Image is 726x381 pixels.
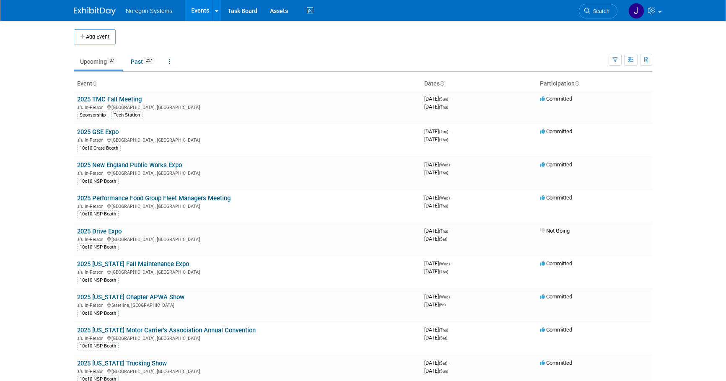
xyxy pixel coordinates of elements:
a: Past257 [124,54,161,70]
div: [GEOGRAPHIC_DATA], [GEOGRAPHIC_DATA] [77,334,417,341]
span: [DATE] [424,236,447,242]
span: - [449,228,451,234]
div: [GEOGRAPHIC_DATA], [GEOGRAPHIC_DATA] [77,368,417,374]
div: [GEOGRAPHIC_DATA], [GEOGRAPHIC_DATA] [77,268,417,275]
span: (Wed) [439,196,450,200]
div: 10x10 NSP Booth [77,244,119,251]
img: Johana Gil [628,3,644,19]
a: 2025 TMC Fall Meeting [77,96,142,103]
div: [GEOGRAPHIC_DATA], [GEOGRAPHIC_DATA] [77,169,417,176]
a: 2025 New England Public Works Expo [77,161,182,169]
span: In-Person [85,270,106,275]
div: Stateline, [GEOGRAPHIC_DATA] [77,301,417,308]
span: (Wed) [439,262,450,266]
span: - [451,293,452,300]
span: Committed [540,96,572,102]
span: [DATE] [424,268,448,275]
div: 10x10 NSP Booth [77,342,119,350]
span: In-Person [85,171,106,176]
div: 10x10 NSP Booth [77,277,119,284]
span: Noregon Systems [126,8,172,14]
span: (Thu) [439,328,448,332]
span: (Thu) [439,229,448,233]
div: 10x10 Crate Booth [77,145,121,152]
span: In-Person [85,137,106,143]
span: (Wed) [439,295,450,299]
img: In-Person Event [78,237,83,241]
span: 257 [143,57,155,64]
span: Committed [540,128,572,135]
img: In-Person Event [78,270,83,274]
span: (Thu) [439,137,448,142]
span: (Sun) [439,369,448,373]
span: (Sat) [439,237,447,241]
span: (Tue) [439,130,448,134]
span: (Thu) [439,204,448,208]
a: Sort by Start Date [440,80,444,87]
th: Dates [421,77,537,91]
span: [DATE] [424,202,448,209]
span: - [449,327,451,333]
a: 2025 GSE Expo [77,128,119,136]
span: - [451,194,452,201]
span: In-Person [85,105,106,110]
span: Search [590,8,609,14]
span: In-Person [85,369,106,374]
span: Committed [540,293,572,300]
span: (Thu) [439,171,448,175]
img: ExhibitDay [74,7,116,16]
th: Participation [537,77,652,91]
span: - [451,161,452,168]
a: 2025 [US_STATE] Trucking Show [77,360,167,367]
a: 2025 [US_STATE] Fall Maintenance Expo [77,260,189,268]
span: Committed [540,260,572,267]
span: [DATE] [424,260,452,267]
img: In-Person Event [78,369,83,373]
span: [DATE] [424,368,448,374]
span: 37 [107,57,117,64]
span: [DATE] [424,128,451,135]
span: [DATE] [424,334,447,341]
span: [DATE] [424,327,451,333]
div: Tech Station [111,111,143,119]
a: 2025 Drive Expo [77,228,122,235]
span: [DATE] [424,360,450,366]
span: (Sat) [439,361,447,365]
img: In-Person Event [78,303,83,307]
span: [DATE] [424,104,448,110]
span: (Sat) [439,336,447,340]
span: In-Person [85,303,106,308]
div: [GEOGRAPHIC_DATA], [GEOGRAPHIC_DATA] [77,202,417,209]
a: Upcoming37 [74,54,123,70]
span: In-Person [85,237,106,242]
span: Committed [540,161,572,168]
span: (Thu) [439,270,448,274]
span: Committed [540,360,572,366]
span: In-Person [85,204,106,209]
span: - [449,128,451,135]
span: [DATE] [424,136,448,143]
span: [DATE] [424,96,451,102]
img: In-Person Event [78,137,83,142]
span: Committed [540,194,572,201]
span: - [449,360,450,366]
span: (Fri) [439,303,446,307]
span: Not Going [540,228,570,234]
span: [DATE] [424,161,452,168]
div: [GEOGRAPHIC_DATA], [GEOGRAPHIC_DATA] [77,136,417,143]
th: Event [74,77,421,91]
div: 10x10 NSP Booth [77,178,119,185]
span: (Wed) [439,163,450,167]
span: [DATE] [424,169,448,176]
button: Add Event [74,29,116,44]
img: In-Person Event [78,105,83,109]
a: 2025 [US_STATE] Motor Carrier's Association Annual Convention [77,327,256,334]
span: [DATE] [424,194,452,201]
span: - [451,260,452,267]
div: [GEOGRAPHIC_DATA], [GEOGRAPHIC_DATA] [77,104,417,110]
span: In-Person [85,336,106,341]
img: In-Person Event [78,204,83,208]
div: Sponsorship [77,111,108,119]
span: - [449,96,451,102]
img: In-Person Event [78,336,83,340]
